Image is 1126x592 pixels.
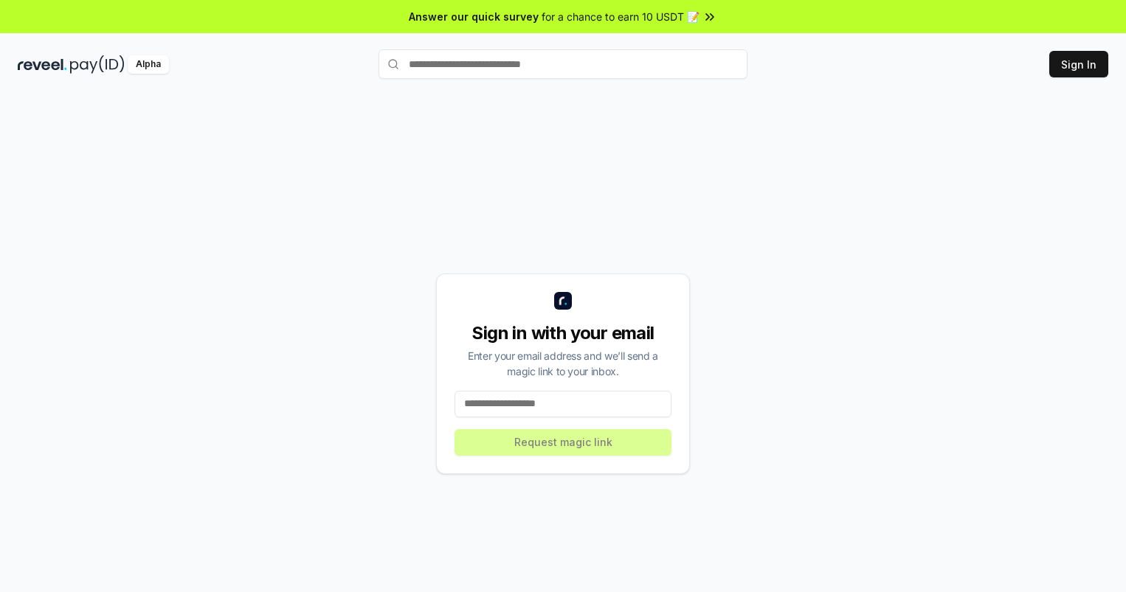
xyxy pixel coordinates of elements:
span: Answer our quick survey [409,9,539,24]
img: reveel_dark [18,55,67,74]
div: Sign in with your email [455,321,671,345]
span: for a chance to earn 10 USDT 📝 [542,9,700,24]
img: pay_id [70,55,125,74]
div: Enter your email address and we’ll send a magic link to your inbox. [455,348,671,379]
img: logo_small [554,292,572,310]
div: Alpha [128,55,169,74]
button: Sign In [1049,51,1108,77]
